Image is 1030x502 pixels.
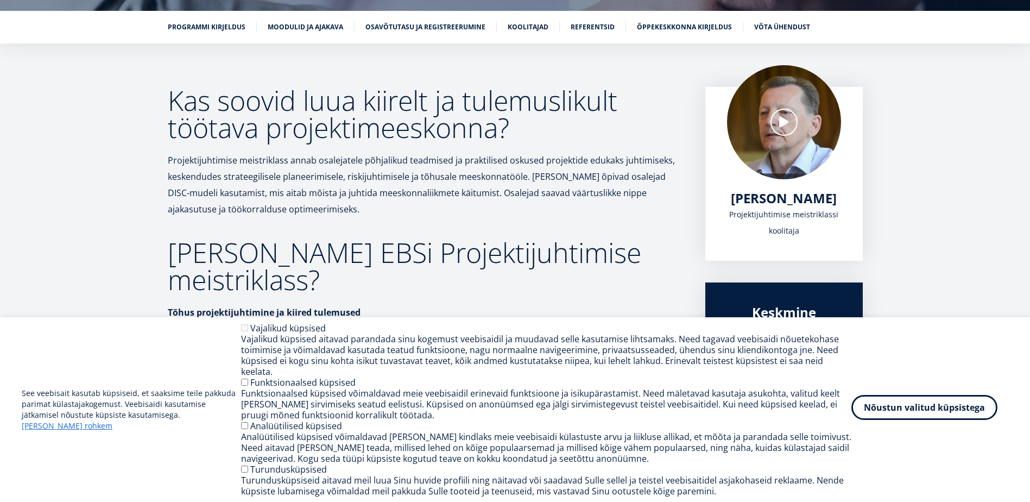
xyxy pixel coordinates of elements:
a: Koolitajad [508,22,548,33]
p: See veebisait kasutab küpsiseid, et saaksime teile pakkuda parimat külastajakogemust. Veebisaidi ... [22,388,241,431]
div: Projektijuhtimise meistriklassi koolitaja [727,206,841,239]
label: Funktsionaalsed küpsised [250,376,356,388]
p: Projektijuhtimise meistriklass annab osalejatele põhjalikud teadmised ja praktilised oskused proj... [168,152,684,217]
a: Moodulid ja ajakava [268,22,343,33]
div: Funktsionaalsed küpsised võimaldavad meie veebisaidil erinevaid funktsioone ja isikupärastamist. ... [241,388,851,421]
a: [PERSON_NAME] [731,190,837,206]
a: Osavõtutasu ja registreerumine [365,22,485,33]
strong: Tõhus projektijuhtimine ja kiired tulemused [168,306,361,318]
div: Keskmine tagasiside 6,3/ 7 [727,304,841,337]
a: Referentsid [571,22,615,33]
a: [PERSON_NAME] rohkem [22,421,112,431]
button: Nõustun valitud küpsistega [851,395,997,420]
div: Turundusküpsiseid aitavad meil luua Sinu huvide profiili ning näitavad või saadavad Sulle sellel ... [241,475,851,497]
label: Analüütilised küpsised [250,420,342,432]
a: Õppekeskkonna kirjeldus [637,22,732,33]
div: Vajalikud küpsised aitavad parandada sinu kogemust veebisaidil ja muudavad selle kasutamise lihts... [241,334,851,377]
a: Võta ühendust [754,22,810,33]
label: Turundusküpsised [250,463,327,475]
h2: Kas soovid luua kiirelt ja tulemuslikult töötava projektimeeskonna? [168,87,684,141]
span: [PERSON_NAME] [731,189,837,207]
div: Analüütilised küpsised võimaldavad [PERSON_NAME] kindlaks meie veebisaidi külastuste arvu ja liik... [241,431,851,464]
label: Vajalikud küpsised [250,322,326,334]
a: Programmi kirjeldus [168,22,245,33]
h2: [PERSON_NAME] EBSi Projektijuhtimise meistriklass? [168,239,684,293]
